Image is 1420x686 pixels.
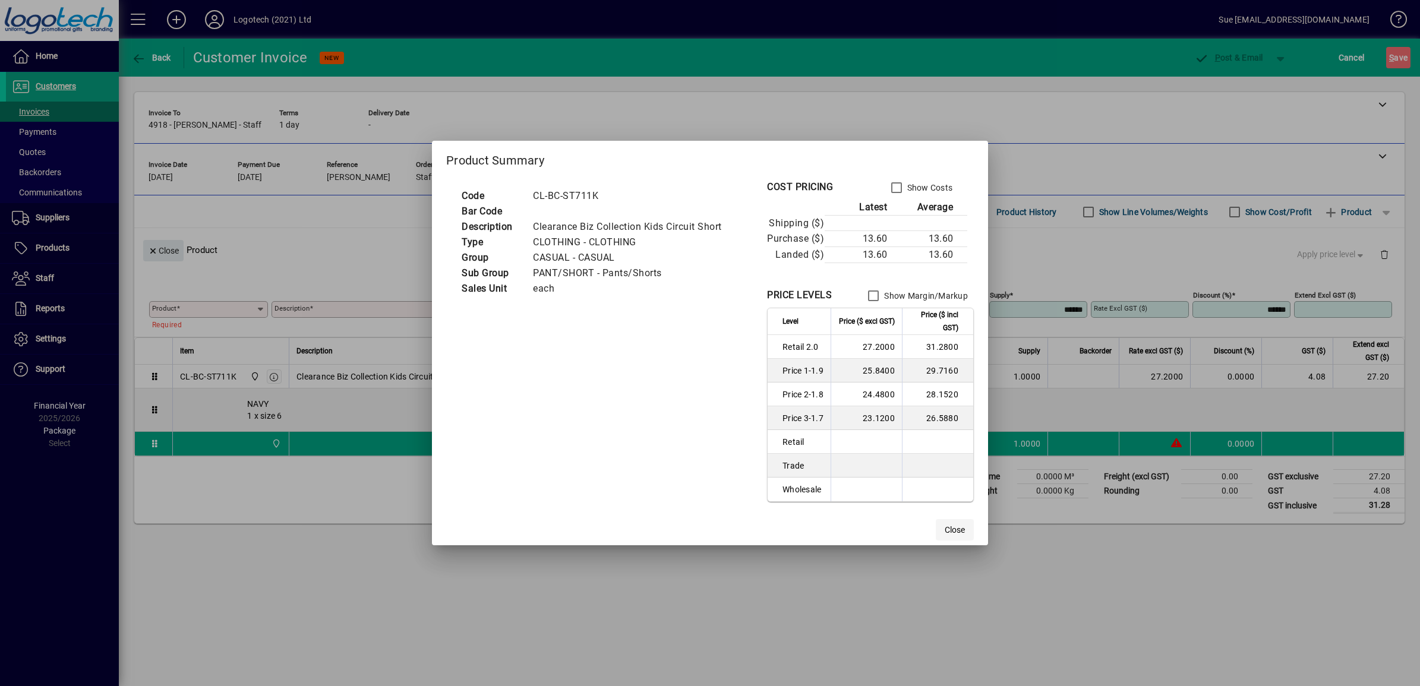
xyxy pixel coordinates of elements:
td: 29.7160 [902,359,973,382]
td: CLOTHING - CLOTHING [527,235,736,250]
label: Show Costs [905,182,953,194]
td: CL-BC-ST711K [527,188,736,204]
td: Bar Code [456,204,527,219]
td: Shipping ($) [767,216,825,231]
span: Close [945,524,965,536]
td: 26.5880 [902,406,973,430]
td: 31.2800 [902,335,973,359]
span: Price ($ incl GST) [910,308,958,334]
th: Average [896,200,967,216]
td: 13.60 [825,231,896,247]
td: 23.1200 [831,406,902,430]
h2: Product Summary [432,141,988,175]
td: Landed ($) [767,247,825,263]
td: 25.8400 [831,359,902,382]
td: Clearance Biz Collection Kids Circuit Short [527,219,736,235]
span: Price 2-1.8 [782,388,823,400]
span: Trade [782,460,823,472]
span: Wholesale [782,483,823,495]
td: 13.60 [825,247,896,263]
span: Price 1-1.9 [782,365,823,377]
span: Level [782,315,799,328]
td: Code [456,188,527,204]
th: Latest [825,200,896,216]
td: 13.60 [896,231,967,247]
span: Retail [782,436,823,448]
td: 27.2000 [831,335,902,359]
td: Description [456,219,527,235]
td: 24.4800 [831,382,902,406]
td: Purchase ($) [767,231,825,247]
td: Type [456,235,527,250]
td: CASUAL - CASUAL [527,250,736,265]
td: Sales Unit [456,281,527,296]
td: Group [456,250,527,265]
div: PRICE LEVELS [767,288,832,302]
span: Price ($ excl GST) [839,315,895,328]
span: Retail 2.0 [782,341,823,353]
td: 13.60 [896,247,967,263]
td: Sub Group [456,265,527,281]
span: Price 3-1.7 [782,412,823,424]
td: each [527,281,736,296]
td: PANT/SHORT - Pants/Shorts [527,265,736,281]
label: Show Margin/Markup [882,290,968,302]
div: COST PRICING [767,180,833,194]
button: Close [936,519,974,540]
td: 28.1520 [902,382,973,406]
